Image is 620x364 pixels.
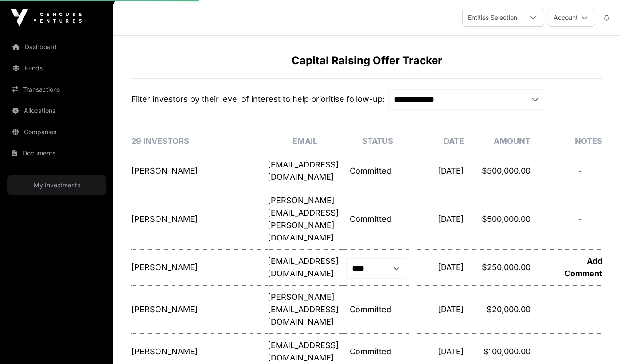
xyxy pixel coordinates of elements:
p: [PERSON_NAME] [131,165,154,177]
a: Transactions [7,80,106,99]
p: $20,000.00 [464,303,530,316]
p: $500,000.00 [464,213,530,225]
button: Account [548,9,595,27]
p: Committed [350,165,413,177]
th: Email [268,130,343,153]
p: [PERSON_NAME] [131,213,154,225]
div: - [559,214,602,225]
p: [PERSON_NAME] [131,261,154,274]
iframe: Chat Widget [576,321,620,364]
a: Allocations [7,101,106,120]
span: Filter investors by their level of interest to help prioritise follow-up: [131,94,385,104]
a: Dashboard [7,37,106,57]
h1: Capital Raising Offer Tracker [131,54,602,68]
p: [EMAIL_ADDRESS][DOMAIN_NAME] [268,159,343,183]
p: $100,000.00 [464,345,530,358]
p: [DATE] [413,303,464,316]
div: Entities Selection [463,9,523,26]
a: Documents [7,143,106,163]
div: - [559,166,602,176]
p: $250,000.00 [464,261,530,274]
p: [DATE] [413,345,464,358]
th: Notes [530,130,602,153]
th: Date [413,130,464,153]
p: Committed [350,213,413,225]
p: [PERSON_NAME] [131,303,154,316]
div: - [559,346,602,357]
p: [PERSON_NAME][EMAIL_ADDRESS][DOMAIN_NAME] [268,291,343,328]
p: [EMAIL_ADDRESS][DOMAIN_NAME] [268,255,343,280]
a: Funds [7,58,106,78]
p: $500,000.00 [464,165,530,177]
a: Companies [7,122,106,142]
p: [EMAIL_ADDRESS][DOMAIN_NAME] [268,339,343,364]
p: [PERSON_NAME] [131,345,154,358]
p: [DATE] [413,213,464,225]
img: Icehouse Ventures Logo [11,9,82,27]
p: [DATE] [413,165,464,177]
th: Status [343,130,413,153]
p: [DATE] [413,261,464,274]
a: My Investments [7,175,106,195]
th: 29 Investors [131,130,268,153]
p: Committed [350,345,413,358]
th: Amount [464,130,530,153]
p: [PERSON_NAME][EMAIL_ADDRESS][PERSON_NAME][DOMAIN_NAME] [268,194,343,244]
p: Committed [350,303,413,316]
div: - [559,304,602,315]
